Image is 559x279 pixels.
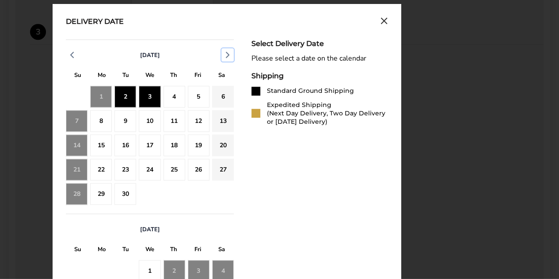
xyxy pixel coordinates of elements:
div: S [66,69,90,83]
button: Close calendar [380,17,388,27]
div: M [90,244,114,257]
div: M [90,69,114,83]
div: Expedited Shipping (Next Day Delivery, Two Day Delivery or [DATE] Delivery) [267,101,388,126]
div: Standard Ground Shipping [267,87,354,95]
div: Shipping [251,72,388,80]
button: [DATE] [137,225,164,233]
div: F [186,244,209,257]
div: S [210,69,234,83]
div: Select Delivery Date [251,39,388,48]
span: [DATE] [140,51,160,59]
div: Delivery Date [66,17,124,27]
div: T [114,69,138,83]
button: [DATE] [137,51,164,59]
span: [DATE] [140,225,160,233]
div: S [66,244,90,257]
div: T [162,69,186,83]
div: T [114,244,138,257]
div: S [210,244,234,257]
div: T [162,244,186,257]
div: W [138,244,162,257]
div: W [138,69,162,83]
div: Please select a date on the calendar [251,54,388,63]
div: F [186,69,209,83]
